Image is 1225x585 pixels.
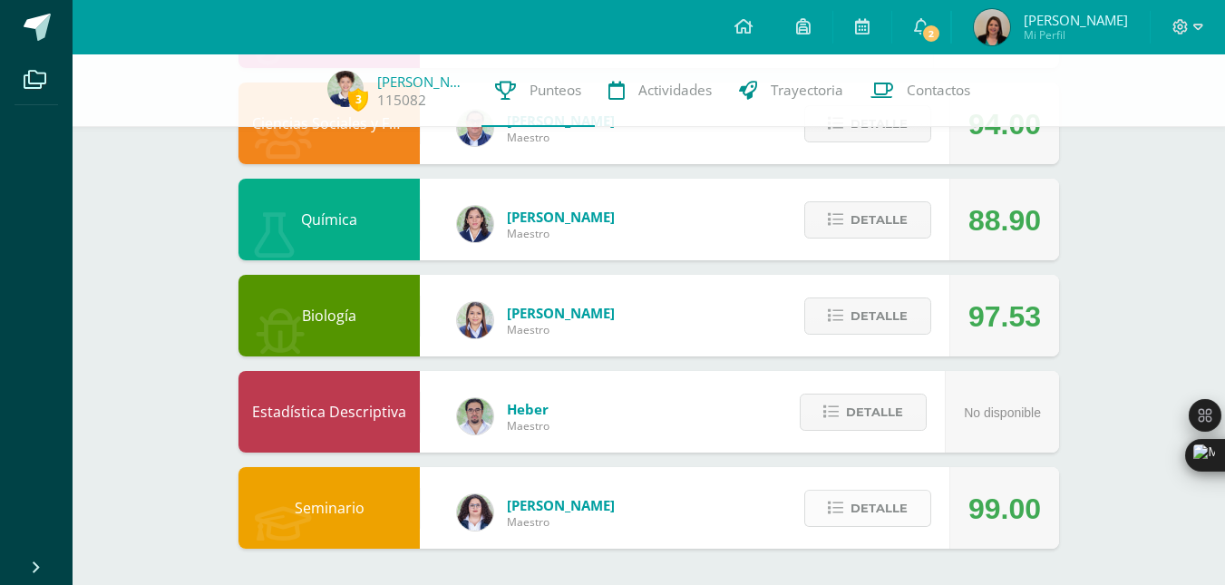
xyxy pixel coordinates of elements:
span: Actividades [638,81,712,100]
span: Detalle [851,299,908,333]
img: c1c1b07ef08c5b34f56a5eb7b3c08b85.png [457,110,493,146]
a: Actividades [595,54,725,127]
span: 2 [921,24,941,44]
button: Detalle [804,297,931,335]
img: 34baededec4b5a5d684641d5d0f97b48.png [457,206,493,242]
a: Punteos [481,54,595,127]
span: Detalle [846,395,903,429]
span: [PERSON_NAME] [507,496,615,514]
div: Seminario [238,467,420,549]
div: 97.53 [968,276,1041,357]
span: Maestro [507,322,615,337]
span: No disponible [964,405,1041,420]
span: Maestro [507,130,615,145]
div: Estadística Descriptiva [238,371,420,453]
button: Detalle [800,394,927,431]
button: Detalle [804,201,931,239]
img: bdd30fc94565ed8527522aa55d595e65.png [974,9,1010,45]
span: Detalle [851,492,908,525]
span: [PERSON_NAME] [1024,11,1128,29]
span: 3 [348,88,368,111]
button: Detalle [804,490,931,527]
span: Punteos [530,81,581,100]
span: Contactos [907,81,970,100]
div: Biología [238,275,420,356]
span: Maestro [507,226,615,241]
span: [PERSON_NAME] [507,304,615,322]
span: [PERSON_NAME] [507,208,615,226]
span: Heber [507,400,549,418]
span: Trayectoria [771,81,843,100]
img: 85526fe70f0a80e44f2028c9f5c8a54d.png [457,302,493,338]
a: 115082 [377,91,426,110]
div: 99.00 [968,468,1041,550]
img: e459363353f01d3cf66f58335cbea997.png [327,71,364,107]
div: Química [238,179,420,260]
span: Mi Perfil [1024,27,1128,43]
a: Trayectoria [725,54,857,127]
span: Detalle [851,203,908,237]
img: 00229b7027b55c487e096d516d4a36c4.png [457,398,493,434]
span: Maestro [507,514,615,530]
img: ba02aa29de7e60e5f6614f4096ff8928.png [457,494,493,531]
a: [PERSON_NAME] [377,73,468,91]
div: 88.90 [968,180,1041,261]
a: Contactos [857,54,984,127]
span: Maestro [507,418,549,434]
